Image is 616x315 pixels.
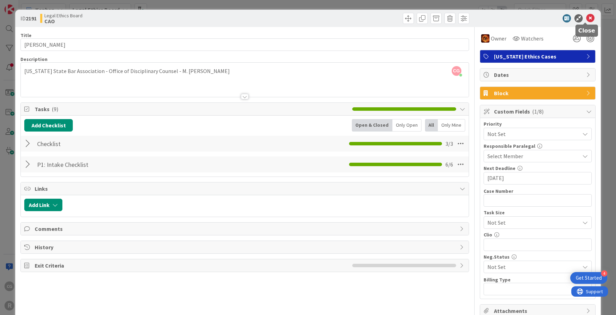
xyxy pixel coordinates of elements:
span: History [35,243,456,251]
input: Add Checklist... [35,137,191,150]
span: Comments [35,225,456,233]
label: Billing Type [484,277,511,283]
input: type card name here... [20,38,469,51]
span: Description [20,56,47,62]
span: 3 / 3 [445,139,453,148]
span: Exit Criteria [35,261,348,270]
span: Owner [491,34,506,43]
div: Get Started [576,274,602,281]
input: Add Checklist... [35,158,191,171]
button: Add Checklist [24,119,73,132]
span: Block [494,89,583,97]
span: ID [20,14,37,22]
button: Add Link [24,199,62,211]
div: Only Open [392,119,422,132]
label: Title [20,32,32,38]
b: CAO [44,18,83,24]
span: Support [15,1,32,9]
div: Open & Closed [352,119,392,132]
h5: Close [578,27,595,34]
span: Watchers [521,34,544,43]
span: Select Member [487,152,523,160]
span: Custom Fields [494,107,583,116]
div: All [425,119,438,132]
b: 2191 [26,15,37,22]
span: Legal Ethics Board [44,13,83,18]
span: Attachments [494,307,583,315]
span: [US_STATE] Ethics Cases [494,52,583,61]
span: CG [452,66,461,76]
img: TR [481,34,489,43]
span: ( 1/8 ) [532,108,544,115]
label: Case Number [484,188,513,194]
input: MM/DD/YYYY [487,172,588,184]
div: Clio [484,232,592,237]
span: Links [35,184,456,193]
span: Tasks [35,105,348,113]
div: Only Mine [438,119,465,132]
div: Responsible Paralegal [484,144,592,148]
div: 4 [601,270,607,277]
span: Not Set [487,218,576,227]
div: Neg.Status [484,254,592,259]
span: Not Set [487,129,576,139]
span: 6 / 6 [445,160,453,169]
p: [US_STATE] State Bar Association - Office of Disciplinary Counsel - M. [PERSON_NAME] [24,67,465,75]
span: ( 9 ) [52,106,58,112]
div: Open Get Started checklist, remaining modules: 4 [570,272,607,284]
span: Dates [494,71,583,79]
div: Priority [484,121,592,126]
div: Next Deadline [484,166,592,171]
span: Not Set [487,262,576,272]
div: Task Size [484,210,592,215]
